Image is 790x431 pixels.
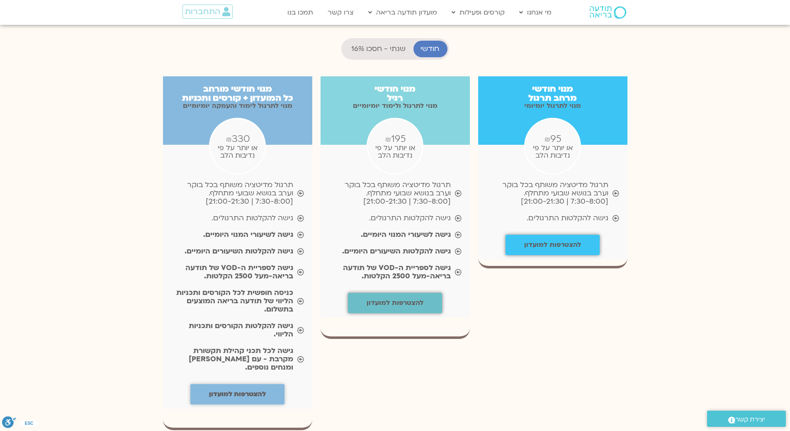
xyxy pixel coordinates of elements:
[478,85,627,102] h3: מנוי חודשי מרחב תרגול
[321,85,470,102] h3: מנוי חודשי רגיל
[364,5,441,20] a: מועדון תודעה בריאה
[385,135,391,144] span: ₪
[226,135,232,144] span: ₪
[211,214,293,222] span: גישה להקלטות התרגולים.
[421,45,439,53] span: חודשי
[533,143,573,160] span: או יותר על פי נדיבות הלב
[163,85,312,102] h3: מנוי חודשי מורחב כל המועדון + קורסים ותכניות
[369,214,451,222] span: גישה להקלטות התרגולים.
[478,102,627,109] p: מנוי לתרגול יומיומי
[506,235,600,255] a: להצטרפות למועדון
[209,390,266,399] b: להצטרפות למועדון
[343,263,451,281] b: גישה לספריית ה-VOD של תודעה בריאה-מעל 2500 הקלטות.
[185,7,220,16] span: התחברות
[486,181,608,206] span: תרגול מדיטציה משותף בכל בוקר וערב בנושא שבועי מתחלף. [7:30-8:00 | 21:00-21:30]
[515,5,556,20] a: מי אנחנו
[391,133,406,144] span: 195
[163,102,312,109] p: מנוי לתרגול לימוד והעמקה יומיומיים
[190,384,284,404] a: להצטרפות למועדון
[707,411,786,427] a: יצירת קשר
[323,5,358,20] a: צרו קשר
[375,143,415,160] span: או יותר על פי נדיבות הלב
[735,414,765,425] span: יצירת קשר
[351,45,406,53] span: שנתי - חסכו 16%
[283,5,317,20] a: תמכו בנו
[348,293,442,313] a: להצטרפות למועדון
[189,321,293,339] b: גישה להקלטות הקורסים ותכניות הליווי.
[218,143,258,160] span: או יותר על פי נדיבות הלב
[524,240,581,249] b: להצטרפות למועדון
[185,246,293,256] b: גישה להקלטות השיעורים היומיים.
[182,5,233,19] a: התחברות
[185,263,293,281] b: גישה לספריית ה-VOD של תודעה בריאה-מעל 2500 הקלטות.
[361,230,451,239] b: גישה לשיעורי המנוי היומיים.
[189,346,293,372] b: גישה לכל תכני קהילת תקשורת מקרבת - עם [PERSON_NAME] ומנחים נוספים.
[367,298,423,307] b: להצטרפות למועדון
[447,5,509,20] a: קורסים ופעילות
[544,135,550,144] span: ₪
[329,181,451,206] span: תרגול מדיטציה משותף בכל בוקר וערב בנושא שבועי מתחלף. [7:30-8:00 | 21:00-21:30]
[321,102,470,109] p: מנוי לתרגול ולימוד יומיומיים
[550,133,562,144] span: 95
[590,6,626,19] img: תודעה בריאה
[232,133,250,144] span: 330
[342,246,451,256] b: גישה להקלטות השיעורים היומיים.
[176,288,293,314] b: כניסה חופשית לכל הקורסים ותכניות הליווי של תודעה בריאה המוצעים בתשלום.
[171,181,293,206] span: תרגול מדיטציה משותף בכל בוקר וערב בנושא שבועי מתחלף. [7:30-8:00 | 21:00-21:30]
[527,214,608,222] span: גישה להקלטות התרגולים.
[203,230,293,239] b: גישה לשיעורי המנוי היומיים.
